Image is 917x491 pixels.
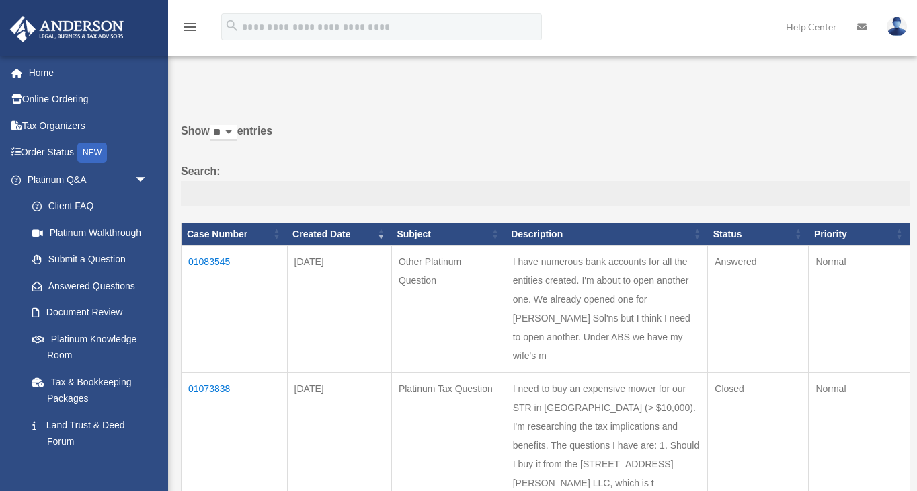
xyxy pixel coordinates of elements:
[506,245,708,373] td: I have numerous bank accounts for all the entities created. I'm about to open another one. We alr...
[19,193,161,220] a: Client FAQ
[708,223,809,245] th: Status: activate to sort column ascending
[9,139,168,167] a: Order StatusNEW
[19,246,161,273] a: Submit a Question
[19,326,161,369] a: Platinum Knowledge Room
[181,162,910,206] label: Search:
[182,19,198,35] i: menu
[287,245,391,373] td: [DATE]
[506,223,708,245] th: Description: activate to sort column ascending
[181,122,910,154] label: Show entries
[182,24,198,35] a: menu
[391,245,506,373] td: Other Platinum Question
[809,245,910,373] td: Normal
[809,223,910,245] th: Priority: activate to sort column ascending
[19,299,161,326] a: Document Review
[182,245,288,373] td: 01083545
[708,245,809,373] td: Answered
[19,369,161,412] a: Tax & Bookkeeping Packages
[225,18,239,33] i: search
[391,223,506,245] th: Subject: activate to sort column ascending
[182,223,288,245] th: Case Number: activate to sort column ascending
[6,16,128,42] img: Anderson Advisors Platinum Portal
[887,17,907,36] img: User Pic
[77,143,107,163] div: NEW
[9,166,161,193] a: Platinum Q&Aarrow_drop_down
[134,166,161,194] span: arrow_drop_down
[287,223,391,245] th: Created Date: activate to sort column ascending
[181,181,910,206] input: Search:
[210,125,237,141] select: Showentries
[19,412,161,455] a: Land Trust & Deed Forum
[19,219,161,246] a: Platinum Walkthrough
[9,86,168,113] a: Online Ordering
[9,112,168,139] a: Tax Organizers
[9,59,168,86] a: Home
[19,272,155,299] a: Answered Questions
